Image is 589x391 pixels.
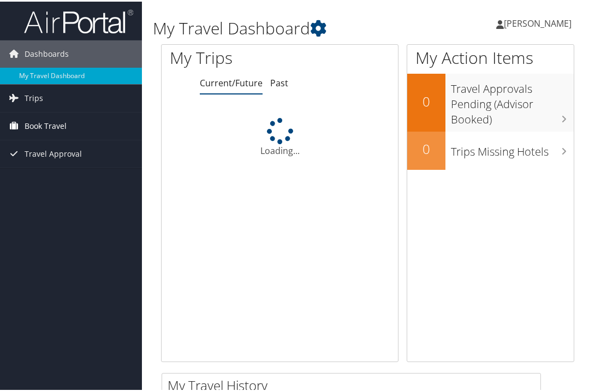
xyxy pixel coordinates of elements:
[25,139,82,166] span: Travel Approval
[407,91,445,109] h2: 0
[407,45,574,68] h1: My Action Items
[270,75,288,87] a: Past
[496,5,582,38] a: [PERSON_NAME]
[153,15,439,38] h1: My Travel Dashboard
[25,83,43,110] span: Trips
[407,72,574,129] a: 0Travel Approvals Pending (Advisor Booked)
[24,7,133,33] img: airportal-logo.png
[170,45,291,68] h1: My Trips
[25,111,67,138] span: Book Travel
[200,75,263,87] a: Current/Future
[162,116,398,156] div: Loading...
[504,16,572,28] span: [PERSON_NAME]
[25,39,69,66] span: Dashboards
[407,130,574,168] a: 0Trips Missing Hotels
[407,138,445,157] h2: 0
[451,137,574,158] h3: Trips Missing Hotels
[451,74,574,126] h3: Travel Approvals Pending (Advisor Booked)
